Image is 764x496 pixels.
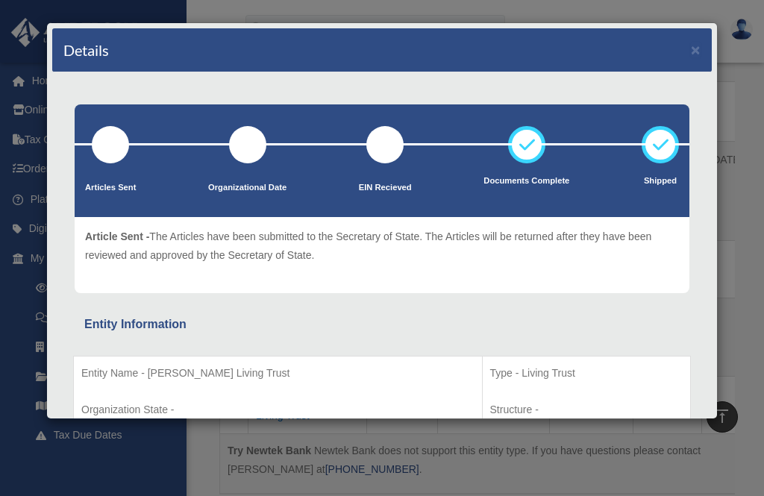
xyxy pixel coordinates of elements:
span: Article Sent - [85,230,149,242]
p: Organizational Date [208,180,286,195]
p: Type - Living Trust [490,364,683,383]
p: Structure - [490,401,683,419]
p: Organization State - [81,401,475,419]
p: Documents Complete [483,174,569,189]
h4: Details [63,40,109,60]
button: × [691,42,701,57]
p: Entity Name - [PERSON_NAME] Living Trust [81,364,475,383]
p: EIN Recieved [359,180,412,195]
p: The Articles have been submitted to the Secretary of State. The Articles will be returned after t... [85,227,679,264]
p: Shipped [642,174,679,189]
p: Articles Sent [85,180,136,195]
div: Entity Information [84,314,680,335]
